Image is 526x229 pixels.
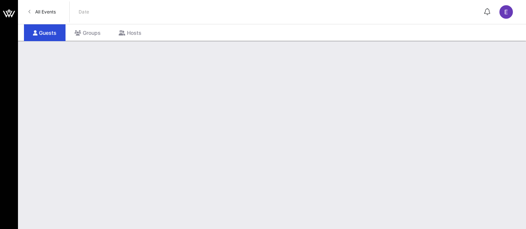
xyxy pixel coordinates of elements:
a: All Events [24,6,60,18]
span: All Events [35,9,56,15]
span: E [504,8,508,16]
div: E [499,5,513,19]
div: Guests [24,24,66,41]
p: Date [79,8,89,16]
div: Hosts [110,24,150,41]
div: Groups [66,24,110,41]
